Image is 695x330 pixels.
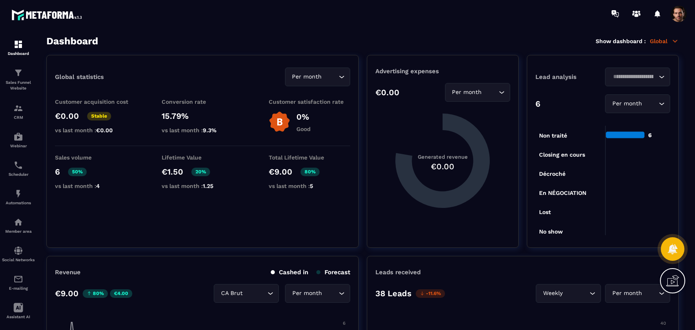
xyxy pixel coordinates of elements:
span: 9.3% [203,127,217,133]
p: CRM [2,115,35,120]
p: Total Lifetime Value [269,154,350,161]
p: €0.00 [375,87,399,97]
p: -11.6% [416,289,445,298]
p: vs last month : [269,183,350,189]
tspan: Non traité [539,132,567,139]
p: Automations [2,201,35,205]
a: Assistant AI [2,297,35,325]
img: email [13,274,23,284]
p: vs last month : [55,127,136,133]
p: Webinar [2,144,35,148]
p: 80% [300,168,320,176]
input: Search for option [644,99,657,108]
a: formationformationCRM [2,97,35,126]
p: 6 [55,167,60,177]
input: Search for option [484,88,497,97]
div: Search for option [285,284,350,303]
div: Search for option [605,284,670,303]
a: formationformationSales Funnel Website [2,62,35,97]
img: logo [11,7,85,22]
input: Search for option [644,289,657,298]
p: vs last month : [55,183,136,189]
span: 1.25 [203,183,213,189]
p: Social Networks [2,258,35,262]
p: Revenue [55,269,81,276]
tspan: No show [539,228,563,235]
p: Sales volume [55,154,136,161]
p: €1.50 [162,167,183,177]
img: formation [13,68,23,78]
p: Leads received [375,269,421,276]
input: Search for option [244,289,265,298]
img: b-badge-o.b3b20ee6.svg [269,111,290,133]
p: Show dashboard : [596,38,646,44]
p: Lead analysis [535,73,603,81]
input: Search for option [564,289,588,298]
div: Search for option [445,83,510,102]
tspan: 40 [660,321,666,326]
tspan: Décroché [539,170,566,177]
img: automations [13,217,23,227]
tspan: En NÉGOCIATION [539,190,586,196]
p: Sales Funnel Website [2,80,35,91]
p: 20% [191,168,210,176]
div: Search for option [214,284,279,303]
p: 50% [68,168,87,176]
img: formation [13,103,23,113]
p: Global [650,37,679,45]
p: Forecast [316,269,350,276]
tspan: Lost [539,209,551,215]
p: €4.00 [110,289,132,298]
p: €0.00 [55,111,79,121]
p: Assistant AI [2,315,35,319]
img: scheduler [13,160,23,170]
span: Weekly [541,289,564,298]
p: 0% [296,112,311,122]
p: vs last month : [162,127,243,133]
span: 5 [310,183,313,189]
p: 6 [535,99,540,109]
a: automationsautomationsAutomations [2,183,35,211]
p: Global statistics [55,73,104,81]
span: CA Brut [219,289,244,298]
p: 38 Leads [375,288,412,298]
input: Search for option [610,72,657,81]
p: Member area [2,229,35,234]
span: Per month [290,72,324,81]
span: Per month [290,289,324,298]
img: automations [13,132,23,142]
p: Stable [87,112,111,120]
p: Advertising expenses [375,68,510,75]
a: formationformationDashboard [2,33,35,62]
p: vs last month : [162,183,243,189]
p: Dashboard [2,51,35,56]
p: Good [296,126,311,132]
a: schedulerschedulerScheduler [2,154,35,183]
a: automationsautomationsWebinar [2,126,35,154]
div: Search for option [285,68,350,86]
p: 15.79% [162,111,243,121]
span: Per month [450,88,484,97]
span: Per month [610,99,644,108]
p: Customer satisfaction rate [269,98,350,105]
h3: Dashboard [46,35,98,47]
p: E-mailing [2,286,35,291]
input: Search for option [324,289,337,298]
a: automationsautomationsMember area [2,211,35,240]
p: €9.00 [55,288,79,298]
p: Conversion rate [162,98,243,105]
a: emailemailE-mailing [2,268,35,297]
span: €0.00 [96,127,113,133]
p: 80% [83,289,108,298]
tspan: 6 [343,321,346,326]
p: Cashed in [271,269,308,276]
p: Lifetime Value [162,154,243,161]
p: Scheduler [2,172,35,177]
img: social-network [13,246,23,256]
img: automations [13,189,23,199]
div: Search for option [536,284,601,303]
tspan: Closing en cours [539,151,585,158]
div: Search for option [605,68,670,86]
p: Customer acquisition cost [55,98,136,105]
a: social-networksocial-networkSocial Networks [2,240,35,268]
